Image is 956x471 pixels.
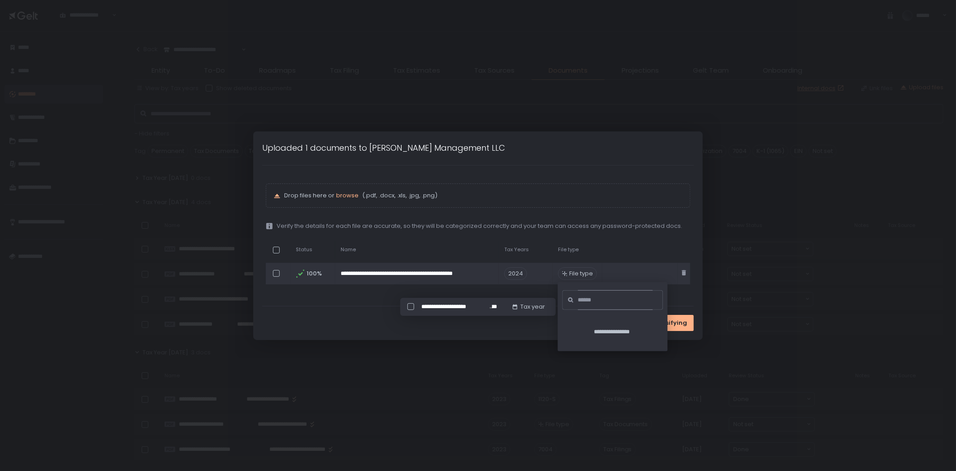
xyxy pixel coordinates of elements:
span: File type [569,270,593,278]
span: File type [558,246,579,253]
span: Name [341,246,356,253]
span: Status [296,246,312,253]
p: Drop files here or [284,192,683,200]
span: Tax Years [504,246,529,253]
span: 2024 [504,267,527,280]
span: 100% [307,270,321,278]
button: browse [336,192,359,200]
h1: Uploaded 1 documents to [PERSON_NAME] Management LLC [262,142,505,154]
span: (.pdf, .docx, .xls, .jpg, .png) [360,192,437,200]
button: Tax year [511,303,545,311]
span: Verify the details for each file are accurate, so they will be categorized correctly and your tea... [277,222,682,230]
